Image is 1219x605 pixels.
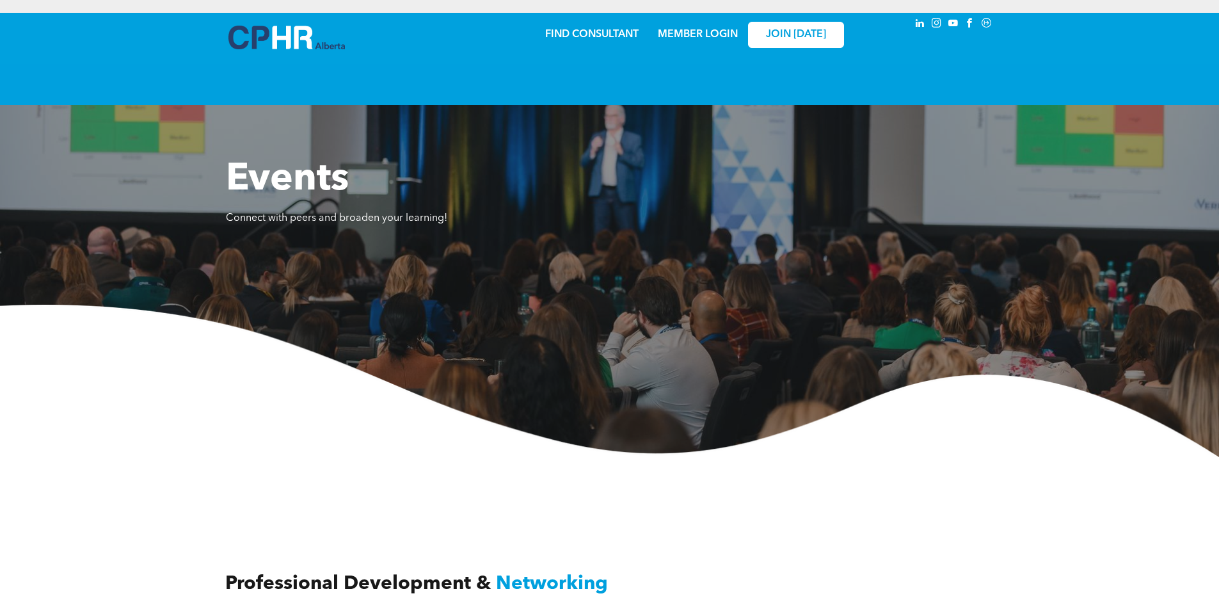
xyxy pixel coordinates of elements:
span: Professional Development & [225,574,491,593]
span: Connect with peers and broaden your learning! [226,213,447,223]
span: JOIN [DATE] [766,29,826,41]
a: Social network [980,16,994,33]
a: FIND CONSULTANT [545,29,639,40]
a: youtube [946,16,960,33]
span: Events [226,161,349,199]
span: Networking [496,574,608,593]
a: linkedin [913,16,927,33]
a: instagram [930,16,944,33]
img: A blue and white logo for cp alberta [228,26,345,49]
a: MEMBER LOGIN [658,29,738,40]
a: facebook [963,16,977,33]
a: JOIN [DATE] [748,22,844,48]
